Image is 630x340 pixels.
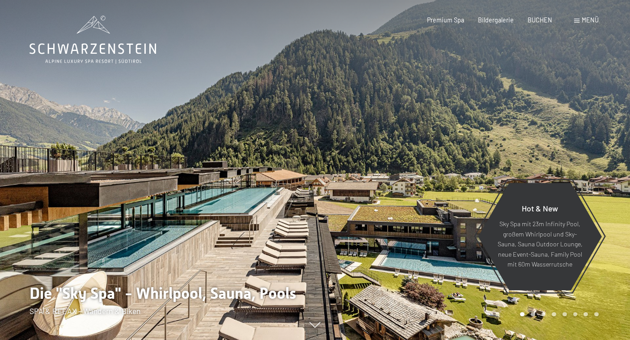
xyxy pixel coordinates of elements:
[582,16,599,24] span: Menü
[517,312,598,317] div: Carousel Pagination
[552,312,556,317] div: Carousel Page 4
[522,203,558,213] span: Hot & New
[562,312,567,317] div: Carousel Page 5
[583,312,588,317] div: Carousel Page 7
[573,312,578,317] div: Carousel Page 6
[478,16,514,24] a: Bildergalerie
[520,312,524,317] div: Carousel Page 1 (Current Slide)
[531,312,535,317] div: Carousel Page 2
[594,312,599,317] div: Carousel Page 8
[478,182,602,291] a: Hot & New Sky Spa mit 23m Infinity Pool, großem Whirlpool und Sky-Sauna, Sauna Outdoor Lounge, ne...
[427,16,464,24] a: Premium Spa
[541,312,546,317] div: Carousel Page 3
[528,16,552,24] a: BUCHEN
[497,219,583,270] p: Sky Spa mit 23m Infinity Pool, großem Whirlpool und Sky-Sauna, Sauna Outdoor Lounge, neue Event-S...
